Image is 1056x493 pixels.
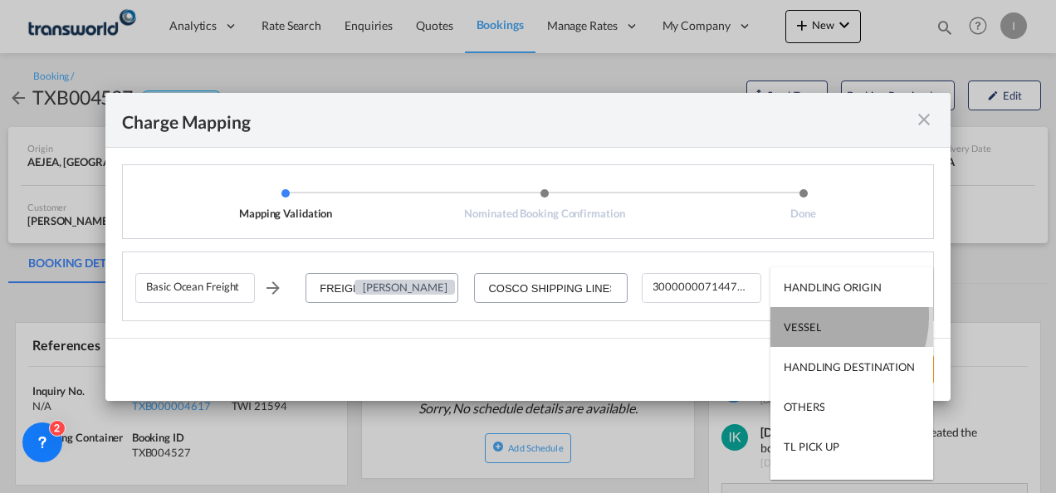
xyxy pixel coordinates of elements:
[784,359,915,374] div: HANDLING DESTINATION
[784,439,839,454] div: TL PICK UP
[784,399,824,414] div: OTHERS
[784,280,882,295] div: HANDLING ORIGIN
[784,320,821,334] div: VESSEL
[17,17,288,34] body: Editor, editor10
